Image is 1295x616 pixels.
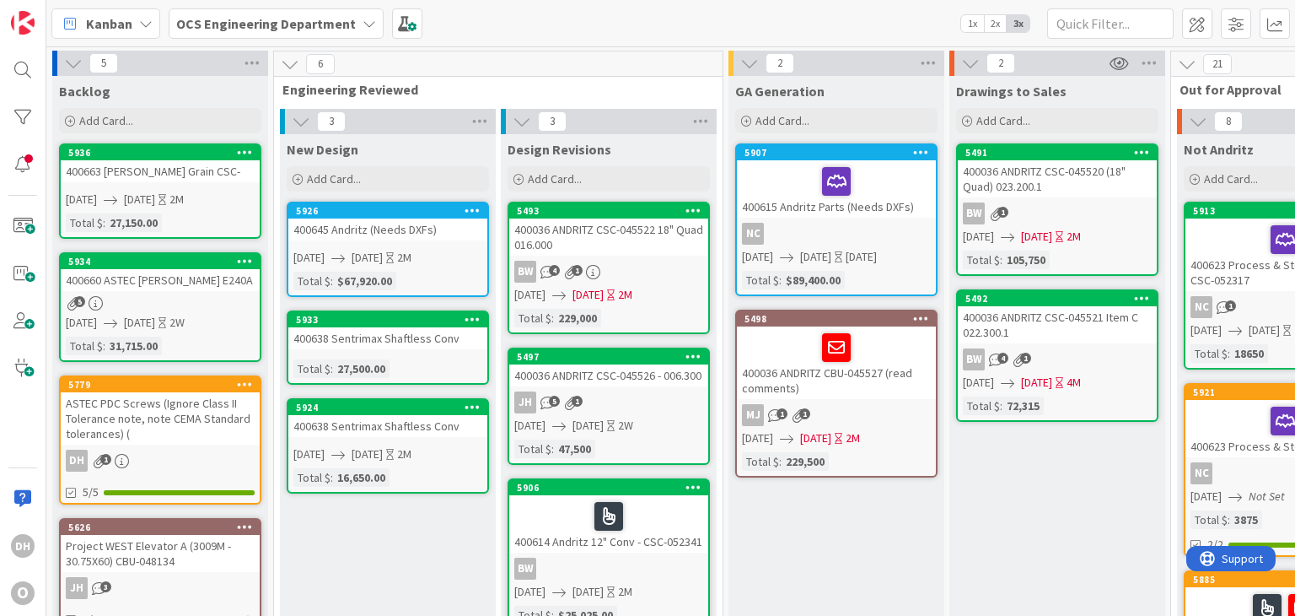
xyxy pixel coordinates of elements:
span: [DATE] [572,286,604,304]
span: 1 [1225,300,1236,311]
div: 2M [397,446,411,463]
div: 72,315 [1002,397,1044,415]
span: [DATE] [352,249,383,267]
span: New Design [287,141,358,158]
span: 2x [984,15,1007,32]
span: : [330,359,333,378]
div: DH [11,534,35,558]
a: 5493400036 ANDRITZ CSC-045522 18" Quad 016.000BW[DATE][DATE]2MTotal $:229,000 [508,202,710,334]
div: 5924 [288,400,487,415]
span: [DATE] [1190,322,1222,339]
span: 2 [986,53,1015,73]
span: 2 [766,53,794,73]
div: Total $ [1190,344,1228,363]
span: 3 [317,111,346,132]
span: [DATE] [742,248,773,266]
span: 5 [89,53,118,73]
span: 1x [961,15,984,32]
div: 18650 [1230,344,1268,363]
span: [DATE] [1190,488,1222,505]
div: 2M [618,286,632,304]
i: Not Set [1249,489,1285,504]
span: Not Andritz [1184,141,1254,158]
div: 5924400638 Sentrimax Shaftless Conv [288,400,487,437]
span: [DATE] [124,314,155,332]
span: Backlog [59,83,110,100]
div: 5493400036 ANDRITZ CSC-045522 18" Quad 016.000 [509,203,708,256]
div: 5491 [958,145,1157,160]
div: 5934 [68,256,260,267]
span: Support [35,3,77,23]
div: 400036 ANDRITZ CSC-045520 (18" Quad) 023.200.1 [958,160,1157,197]
div: BW [958,203,1157,224]
span: : [1228,511,1230,529]
span: : [330,468,333,487]
div: JH [61,577,260,599]
span: [DATE] [800,430,831,447]
span: [DATE] [963,374,994,392]
a: 5936400663 [PERSON_NAME] Grain CSC-[DATE][DATE]2MTotal $:27,150.00 [59,143,261,239]
span: : [330,272,333,290]
div: Total $ [963,251,1000,269]
div: 400645 Andritz (Needs DXFs) [288,219,487,240]
div: 5779ASTEC PDC Screws (Ignore Class II Tolerance note, note CEMA Standard tolerances) ( [61,377,260,445]
span: 4 [549,265,560,276]
div: $89,400.00 [782,271,845,289]
a: 5497400036 ANDRITZ CSC-045526 - 006.300JH[DATE][DATE]2WTotal $:47,500 [508,348,710,465]
div: 5626Project WEST Elevator A (3009M - 30.75X60) CBU-048134 [61,520,260,572]
span: : [1228,344,1230,363]
div: BW [514,261,536,283]
div: 2M [1067,228,1081,246]
span: [DATE] [352,446,383,463]
div: 5907 [737,145,936,160]
span: 3x [1007,15,1029,32]
div: 5933400638 Sentrimax Shaftless Conv [288,312,487,349]
div: JH [509,392,708,413]
span: 1 [799,408,810,419]
div: 400638 Sentrimax Shaftless Conv [288,415,487,437]
div: 5492 [965,293,1157,305]
a: 5779ASTEC PDC Screws (Ignore Class II Tolerance note, note CEMA Standard tolerances) (DH5/5 [59,376,261,505]
span: : [779,271,782,289]
div: BW [958,349,1157,370]
div: 5936400663 [PERSON_NAME] Grain CSC- [61,145,260,182]
div: 5936 [61,145,260,160]
div: 16,650.00 [333,468,390,487]
span: Add Card... [528,171,582,186]
a: 5934400660 ASTEC [PERSON_NAME] E240A[DATE][DATE]2WTotal $:31,715.00 [59,252,261,362]
span: [DATE] [66,314,97,332]
span: Design Revisions [508,141,611,158]
div: MJ [742,404,764,426]
div: NC [737,223,936,245]
span: 8 [1214,111,1243,132]
span: Add Card... [307,171,361,186]
div: 229,500 [782,452,829,471]
a: 5491400036 ANDRITZ CSC-045520 (18" Quad) 023.200.1BW[DATE][DATE]2MTotal $:105,750 [956,143,1158,276]
span: [DATE] [514,286,545,304]
div: DH [61,450,260,472]
div: [DATE] [846,248,877,266]
div: 229,000 [554,309,601,327]
span: 1 [997,207,1008,218]
div: 5906400614 Andritz 12" Conv - CSC-052341 [509,480,708,553]
div: Total $ [963,397,1000,415]
span: 21 [1203,54,1232,74]
div: 47,500 [554,440,595,458]
span: [DATE] [572,417,604,435]
span: Add Card... [79,113,133,128]
span: Add Card... [976,113,1030,128]
div: 2M [397,249,411,267]
span: Add Card... [755,113,809,128]
div: 400036 ANDRITZ CSC-045521 Item C 022.300.1 [958,306,1157,343]
div: 400036 ANDRITZ CBU-045527 (read comments) [737,327,936,399]
span: 2/2 [1207,536,1223,554]
div: 105,750 [1002,251,1050,269]
div: 5626 [68,521,260,533]
div: 5497 [509,349,708,365]
div: 5906 [517,482,708,494]
div: 2M [169,191,184,208]
div: Total $ [514,440,551,458]
div: NC [1190,296,1212,318]
div: 400638 Sentrimax Shaftless Conv [288,327,487,349]
span: [DATE] [1021,374,1052,392]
